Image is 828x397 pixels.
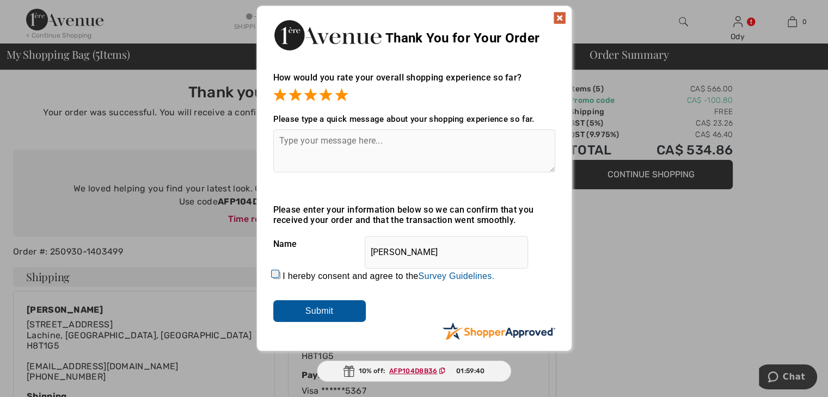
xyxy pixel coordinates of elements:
input: Submit [273,300,366,322]
span: Thank You for Your Order [385,30,539,46]
img: x [553,11,566,24]
img: Gift.svg [344,365,354,377]
span: 01:59:40 [456,366,484,376]
img: Thank You for Your Order [273,17,382,53]
div: Please enter your information below so we can confirm that you received your order and that the t... [273,204,555,225]
label: I hereby consent and agree to the [283,271,494,281]
div: How would you rate your overall shopping experience so far? [273,61,555,103]
a: Survey Guidelines. [418,271,494,281]
div: 10% off: [317,361,512,382]
ins: AFP104D8B36 [389,367,437,375]
div: Name [273,231,555,258]
div: Please type a quick message about your shopping experience so far. [273,114,555,124]
span: Chat [24,8,46,17]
